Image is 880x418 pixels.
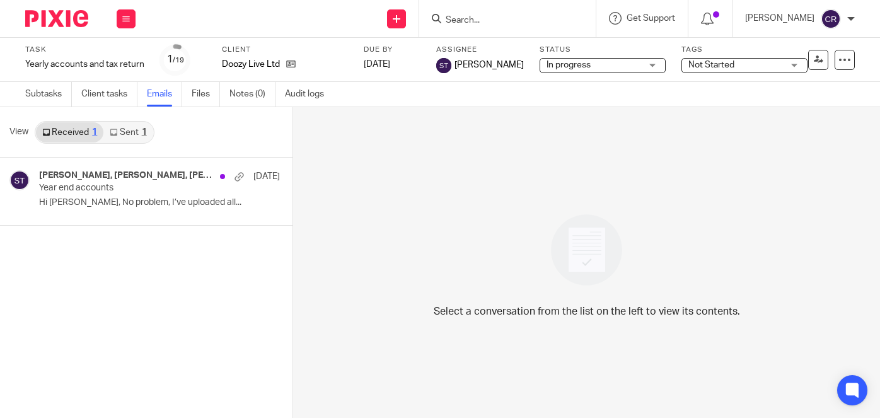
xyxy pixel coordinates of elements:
[142,128,147,137] div: 1
[364,45,420,55] label: Due by
[285,82,333,107] a: Audit logs
[436,58,451,73] img: svg%3E
[253,170,280,183] p: [DATE]
[39,170,214,181] h4: [PERSON_NAME], [PERSON_NAME], [PERSON_NAME], [PERSON_NAME]
[39,197,280,208] p: Hi [PERSON_NAME], No problem, I’ve uploaded all...
[81,82,137,107] a: Client tasks
[821,9,841,29] img: svg%3E
[25,10,88,27] img: Pixie
[9,125,28,139] span: View
[681,45,808,55] label: Tags
[222,45,348,55] label: Client
[25,82,72,107] a: Subtasks
[229,82,275,107] a: Notes (0)
[688,61,734,69] span: Not Started
[444,15,558,26] input: Search
[434,304,740,319] p: Select a conversation from the list on the left to view its contents.
[36,122,103,142] a: Received1
[92,128,97,137] div: 1
[436,45,524,55] label: Assignee
[25,58,144,71] div: Yearly accounts and tax return
[39,183,232,194] p: Year end accounts
[547,61,591,69] span: In progress
[147,82,182,107] a: Emails
[627,14,675,23] span: Get Support
[173,57,184,64] small: /19
[364,60,390,69] span: [DATE]
[745,12,814,25] p: [PERSON_NAME]
[103,122,153,142] a: Sent1
[543,206,630,294] img: image
[540,45,666,55] label: Status
[192,82,220,107] a: Files
[167,52,184,67] div: 1
[25,45,144,55] label: Task
[454,59,524,71] span: [PERSON_NAME]
[9,170,30,190] img: svg%3E
[222,58,280,71] p: Doozy Live Ltd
